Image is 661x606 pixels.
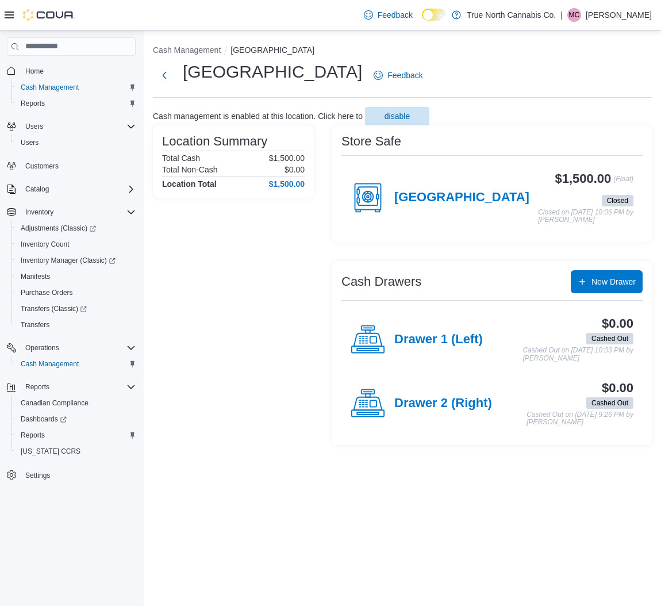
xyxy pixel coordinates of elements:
[21,138,39,147] span: Users
[16,412,136,426] span: Dashboards
[11,269,140,285] button: Manifests
[560,8,563,22] p: |
[21,182,53,196] button: Catalog
[16,237,136,251] span: Inventory Count
[16,254,136,267] span: Inventory Manager (Classic)
[16,428,49,442] a: Reports
[2,181,140,197] button: Catalog
[16,221,136,235] span: Adjustments (Classic)
[555,172,612,186] h3: $1,500.00
[21,64,48,78] a: Home
[11,443,140,459] button: [US_STATE] CCRS
[527,411,633,427] p: Cashed Out on [DATE] 9:26 PM by [PERSON_NAME]
[591,333,628,344] span: Cashed Out
[387,70,422,81] span: Feedback
[16,270,55,283] a: Manifests
[21,447,80,456] span: [US_STATE] CCRS
[21,159,136,173] span: Customers
[571,270,643,293] button: New Drawer
[25,122,43,131] span: Users
[538,209,633,224] p: Closed on [DATE] 10:06 PM by [PERSON_NAME]
[269,154,305,163] p: $1,500.00
[11,236,140,252] button: Inventory Count
[2,204,140,220] button: Inventory
[602,317,633,331] h3: $0.00
[16,80,136,94] span: Cash Management
[21,469,55,482] a: Settings
[341,275,421,289] h3: Cash Drawers
[369,64,427,87] a: Feedback
[359,3,417,26] a: Feedback
[16,302,136,316] span: Transfers (Classic)
[21,120,48,133] button: Users
[607,195,628,206] span: Closed
[25,162,59,171] span: Customers
[16,318,54,332] a: Transfers
[602,381,633,395] h3: $0.00
[21,320,49,329] span: Transfers
[11,95,140,112] button: Reports
[16,286,136,300] span: Purchase Orders
[11,317,140,333] button: Transfers
[21,415,67,424] span: Dashboards
[21,256,116,265] span: Inventory Manager (Classic)
[16,428,136,442] span: Reports
[569,8,580,22] span: MC
[394,396,492,411] h4: Drawer 2 (Right)
[21,99,45,108] span: Reports
[21,224,96,233] span: Adjustments (Classic)
[153,44,652,58] nav: An example of EuiBreadcrumbs
[25,67,44,76] span: Home
[16,357,136,371] span: Cash Management
[11,135,140,151] button: Users
[586,397,633,409] span: Cashed Out
[591,276,636,287] span: New Drawer
[16,444,136,458] span: Washington CCRS
[16,237,74,251] a: Inventory Count
[16,136,136,149] span: Users
[11,220,140,236] a: Adjustments (Classic)
[21,467,136,482] span: Settings
[23,9,75,21] img: Cova
[285,165,305,174] p: $0.00
[2,340,140,356] button: Operations
[21,120,136,133] span: Users
[16,97,49,110] a: Reports
[16,396,93,410] a: Canadian Compliance
[21,240,70,249] span: Inventory Count
[11,395,140,411] button: Canadian Compliance
[25,343,59,352] span: Operations
[394,332,483,347] h4: Drawer 1 (Left)
[21,83,79,92] span: Cash Management
[422,9,446,21] input: Dark Mode
[2,158,140,174] button: Customers
[21,205,136,219] span: Inventory
[16,444,85,458] a: [US_STATE] CCRS
[586,333,633,344] span: Cashed Out
[591,398,628,408] span: Cashed Out
[21,272,50,281] span: Manifests
[21,64,136,78] span: Home
[365,107,429,125] button: disable
[586,8,652,22] p: [PERSON_NAME]
[21,398,89,408] span: Canadian Compliance
[394,190,529,205] h4: [GEOGRAPHIC_DATA]
[21,341,64,355] button: Operations
[16,396,136,410] span: Canadian Compliance
[567,8,581,22] div: Matthew Cross
[21,288,73,297] span: Purchase Orders
[16,136,43,149] a: Users
[230,45,314,55] button: [GEOGRAPHIC_DATA]
[16,357,83,371] a: Cash Management
[183,60,362,83] h1: [GEOGRAPHIC_DATA]
[153,45,221,55] button: Cash Management
[21,380,54,394] button: Reports
[21,205,58,219] button: Inventory
[2,118,140,135] button: Users
[11,411,140,427] a: Dashboards
[16,80,83,94] a: Cash Management
[11,285,140,301] button: Purchase Orders
[25,471,50,480] span: Settings
[21,341,136,355] span: Operations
